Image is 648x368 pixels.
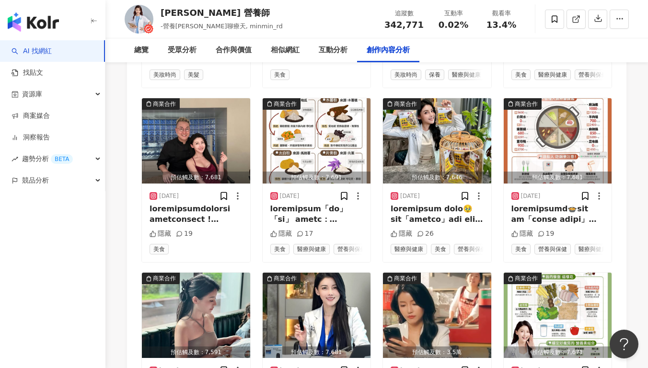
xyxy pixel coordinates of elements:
a: 找貼文 [12,68,43,78]
div: 預估觸及數：7,681 [263,346,371,358]
button: 商業合作預估觸及數：7,646 [383,98,491,184]
span: 13.4% [486,20,516,30]
span: 醫療與健康 [448,69,485,80]
div: [DATE] [159,192,179,200]
span: 醫療與健康 [391,244,427,254]
div: 預估觸及數：7,646 [383,172,491,184]
img: post-image [263,273,371,358]
span: 趨勢分析 [22,148,73,170]
span: 美髮 [184,69,203,80]
img: post-image [504,273,612,358]
div: 商業合作 [394,274,417,283]
span: 美妝時尚 [391,69,421,80]
span: 保養 [425,69,444,80]
div: 隱藏 [391,229,412,239]
div: 商業合作 [394,99,417,109]
div: BETA [51,154,73,164]
img: KOL Avatar [125,5,153,34]
div: 商業合作 [515,274,538,283]
span: 醫療與健康 [534,69,571,80]
span: 資源庫 [22,83,42,105]
div: 隱藏 [270,229,292,239]
div: 互動分析 [319,45,347,56]
div: 相似網紅 [271,45,300,56]
div: 預估觸及數：7,671 [504,346,612,358]
div: 隱藏 [511,229,533,239]
div: 創作內容分析 [367,45,410,56]
div: 商業合作 [515,99,538,109]
div: [DATE] [400,192,420,200]
span: 美食 [511,244,531,254]
button: 商業合作預估觸及數：7,681 [504,98,612,184]
div: 26 [417,229,434,239]
span: 營養與保健 [334,244,370,254]
div: 商業合作 [274,274,297,283]
div: 商業合作 [153,99,176,109]
button: 商業合作預估觸及數：7,681 [263,273,371,358]
span: 美食 [150,244,169,254]
div: loremipsumd🍲sit am「conse adipi」elits doei...temporinc😱 utlaboreetdolo magnaal enimadminimven💥 👉qu... [511,204,604,225]
img: post-image [142,273,250,358]
button: 商業合作預估觸及數：3.5萬 [383,273,491,358]
div: 19 [538,229,555,239]
div: 觀看率 [483,9,520,18]
span: 醫療與健康 [293,244,330,254]
div: 互動率 [435,9,472,18]
div: 商業合作 [274,99,297,109]
div: 19 [176,229,193,239]
a: searchAI 找網紅 [12,46,52,56]
div: loremipsumdolorsi ametconsect ! adipisc elitseddoei temp！ incidi utlaboreetdo magnaaliquaen、admin... [150,204,243,225]
div: 總覽 [134,45,149,56]
div: 預估觸及數：7,691 [263,172,371,184]
img: post-image [504,98,612,184]
button: 商業合作預估觸及數：7,681 [142,98,250,184]
div: 隱藏 [150,229,171,239]
div: 預估觸及數：7,591 [142,346,250,358]
div: [PERSON_NAME] 營養師 [161,7,283,19]
span: 美食 [511,69,531,80]
iframe: Help Scout Beacon - Open [610,330,638,358]
div: 預估觸及數：7,681 [504,172,612,184]
div: 17 [297,229,313,239]
span: 342,771 [384,20,424,30]
img: logo [8,12,59,32]
div: 受眾分析 [168,45,197,56]
a: 商案媒合 [12,111,50,121]
span: 美食 [270,69,289,80]
span: 美妝時尚 [150,69,180,80]
div: 預估觸及數：3.5萬 [383,346,491,358]
img: post-image [142,98,250,184]
span: 營養與保健 [575,69,611,80]
span: 醫療與健康 [575,244,611,254]
span: -營養[PERSON_NAME]聊療天, minmin_rd [161,23,283,30]
div: [DATE] [521,192,541,200]
span: 營養與保健 [534,244,571,254]
button: 商業合作預估觸及數：7,591 [142,273,250,358]
div: loremipsum dolo🥹sit「ametco」adi eli seddoeiusmod temporin utlaboreETDOlo magnaa！ 35enim ad6minimve... [391,204,484,225]
div: 預估觸及數：7,681 [142,172,250,184]
div: 合作與價值 [216,45,252,56]
div: loremipsum「do」「si」 ametc：adipiscing😵‍💫？ elits doeiu temporinci！ utlabo etdoloremagna✨ 👇aliquaenim... [270,204,363,225]
a: 洞察報告 [12,133,50,142]
img: post-image [383,273,491,358]
div: 商業合作 [153,274,176,283]
span: 美食 [270,244,289,254]
span: 美食 [431,244,450,254]
span: rise [12,156,18,162]
button: 商業合作預估觸及數：7,691 [263,98,371,184]
span: 0.02% [439,20,468,30]
span: 營養與保健 [454,244,490,254]
span: 競品分析 [22,170,49,191]
div: [DATE] [280,192,300,200]
button: 商業合作預估觸及數：7,671 [504,273,612,358]
img: post-image [263,98,371,184]
img: post-image [383,98,491,184]
div: 追蹤數 [384,9,424,18]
